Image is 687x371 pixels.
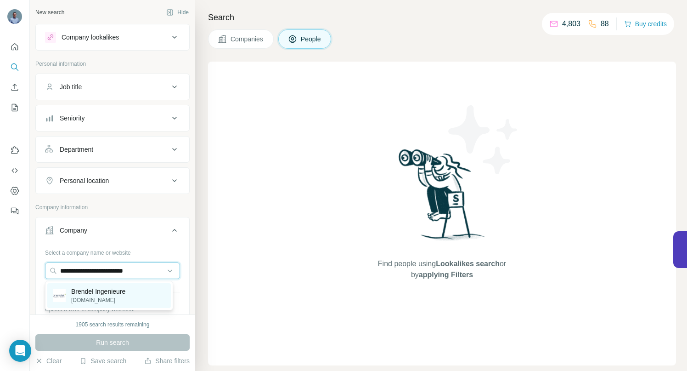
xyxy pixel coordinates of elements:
[7,142,22,159] button: Use Surfe on LinkedIn
[36,138,189,160] button: Department
[60,82,82,91] div: Job title
[7,99,22,116] button: My lists
[7,183,22,199] button: Dashboard
[45,245,180,257] div: Select a company name or website
[208,11,676,24] h4: Search
[76,320,150,329] div: 1905 search results remaining
[7,39,22,55] button: Quick start
[7,79,22,96] button: Enrich CSV
[35,8,64,17] div: New search
[601,18,609,29] p: 88
[301,34,322,44] span: People
[35,60,190,68] p: Personal information
[36,219,189,245] button: Company
[35,356,62,365] button: Clear
[144,356,190,365] button: Share filters
[419,271,473,279] span: applying Filters
[442,98,525,181] img: Surfe Illustration - Stars
[7,203,22,219] button: Feedback
[7,162,22,179] button: Use Surfe API
[62,33,119,42] div: Company lookalikes
[394,147,490,249] img: Surfe Illustration - Woman searching with binoculars
[436,260,500,268] span: Lookalikes search
[160,6,195,19] button: Hide
[53,289,66,302] img: Brendel Ingenieure
[368,258,515,280] span: Find people using or by
[36,76,189,98] button: Job title
[60,176,109,185] div: Personal location
[9,340,31,362] div: Open Intercom Messenger
[71,296,125,304] p: [DOMAIN_NAME]
[562,18,580,29] p: 4,803
[45,314,180,322] p: Your list is private and won't be saved or shared.
[60,226,87,235] div: Company
[231,34,264,44] span: Companies
[60,114,84,123] div: Seniority
[7,9,22,24] img: Avatar
[60,145,93,154] div: Department
[36,170,189,192] button: Personal location
[35,203,190,211] p: Company information
[36,107,189,129] button: Seniority
[7,59,22,75] button: Search
[36,26,189,48] button: Company lookalikes
[624,17,667,30] button: Buy credits
[71,287,125,296] p: Brendel Ingenieure
[79,356,126,365] button: Save search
